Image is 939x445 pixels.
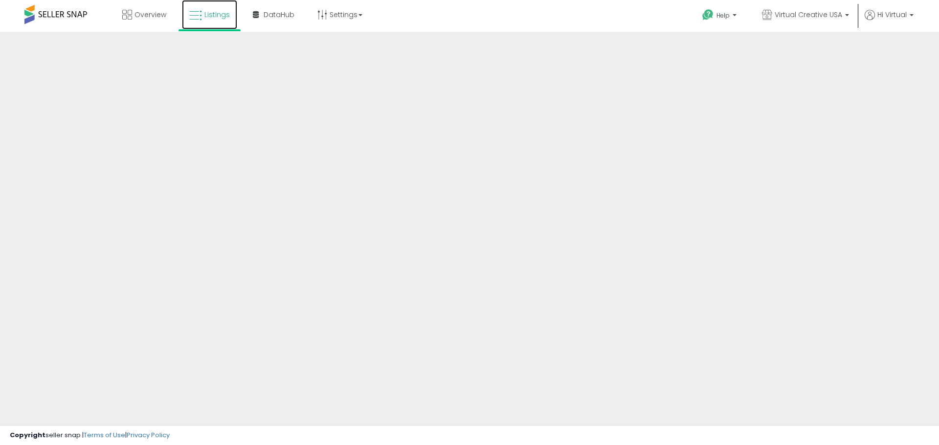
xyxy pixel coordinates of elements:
[694,1,746,32] a: Help
[264,10,294,20] span: DataHub
[877,10,907,20] span: Hi Virtual
[127,430,170,440] a: Privacy Policy
[865,10,914,32] a: Hi Virtual
[84,430,125,440] a: Terms of Use
[134,10,166,20] span: Overview
[702,9,714,21] i: Get Help
[10,430,45,440] strong: Copyright
[716,11,730,20] span: Help
[204,10,230,20] span: Listings
[775,10,842,20] span: Virtual Creative USA
[10,431,170,440] div: seller snap | |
